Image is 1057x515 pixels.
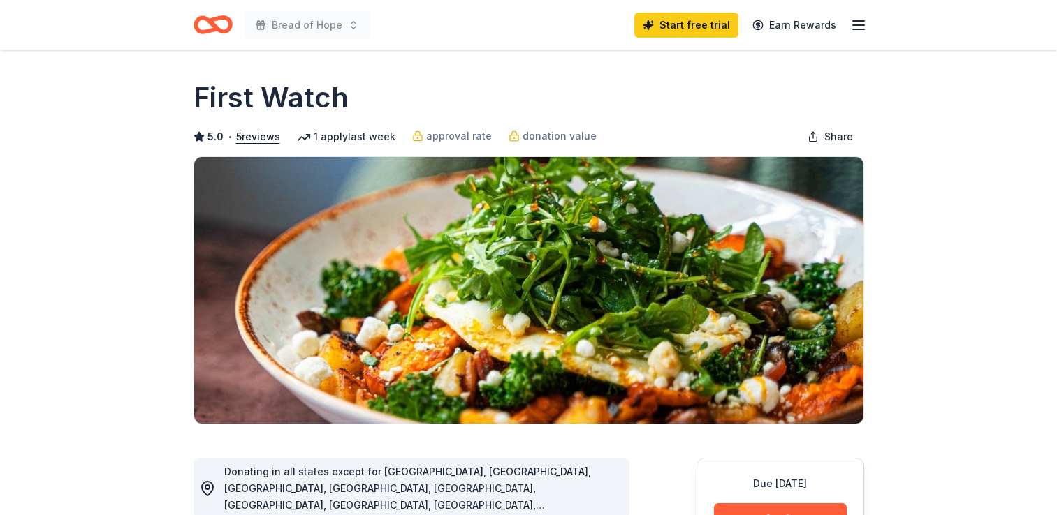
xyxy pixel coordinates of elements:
[207,128,224,145] span: 5.0
[194,8,233,41] a: Home
[426,128,492,144] span: approval rate
[272,17,342,33] span: Bread of Hope
[412,128,492,144] a: approval rate
[244,11,370,39] button: Bread of Hope
[194,78,349,117] h1: First Watch
[824,128,853,145] span: Share
[227,131,232,142] span: •
[796,123,864,151] button: Share
[714,475,847,492] div: Due [DATE]
[194,157,863,424] img: Image for First Watch
[523,128,597,144] span: donation value
[297,128,395,145] div: 1 apply last week
[634,13,738,38] a: Start free trial
[744,13,845,38] a: Earn Rewards
[236,128,280,145] button: 5reviews
[509,128,597,144] a: donation value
